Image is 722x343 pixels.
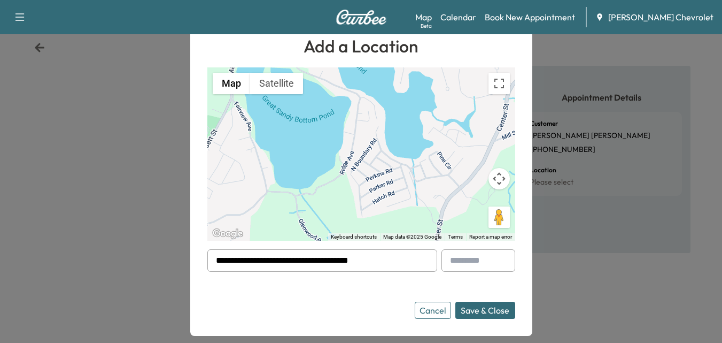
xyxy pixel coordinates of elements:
button: Save & Close [455,302,515,319]
button: Cancel [415,302,451,319]
a: Open this area in Google Maps (opens a new window) [210,227,245,241]
img: Google [210,227,245,241]
div: Beta [421,22,432,30]
span: Map data ©2025 Google [383,234,441,240]
a: Report a map error [469,234,512,240]
button: Drag Pegman onto the map to open Street View [488,207,510,228]
button: Show street map [213,73,250,94]
img: Curbee Logo [336,10,387,25]
a: MapBeta [415,11,432,24]
button: Toggle fullscreen view [488,73,510,94]
button: Map camera controls [488,168,510,189]
a: Calendar [440,11,476,24]
button: Keyboard shortcuts [331,233,377,241]
a: Terms (opens in new tab) [448,234,463,240]
h1: Add a Location [207,33,515,59]
a: Book New Appointment [485,11,575,24]
button: Show satellite imagery [250,73,303,94]
span: [PERSON_NAME] Chevrolet [608,11,713,24]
